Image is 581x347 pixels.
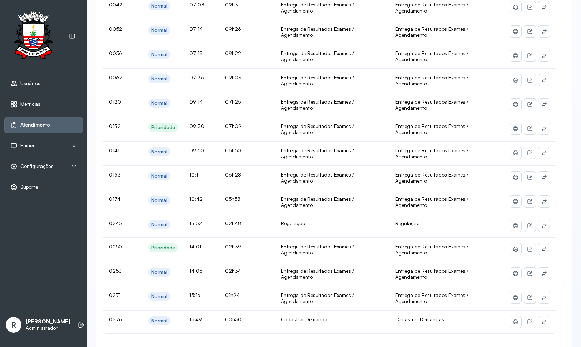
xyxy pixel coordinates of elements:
span: 13:52 [189,220,202,226]
span: Painéis [20,143,37,149]
span: 07:14 [189,26,203,32]
span: 0120 [109,99,121,105]
span: 0042 [109,1,123,8]
a: Usuários [10,80,77,87]
span: Entrega de Resultados Exames / Agendamento [395,99,468,111]
span: 01h24 [225,292,240,298]
div: Entrega de Resultados Exames / Agendamento [281,50,384,63]
span: Entrega de Resultados Exames / Agendamento [395,50,468,63]
a: Métricas [10,101,77,108]
span: 0276 [109,316,122,322]
span: 07:36 [189,74,204,80]
span: Usuários [20,80,40,86]
span: Regulação [395,220,419,226]
div: Regulação [281,220,384,227]
span: 0163 [109,172,121,178]
div: Entrega de Resultados Exames / Agendamento [281,26,384,38]
span: Entrega de Resultados Exames / Agendamento [395,268,468,280]
span: Cadastrar Demandas [395,316,444,322]
span: Entrega de Resultados Exames / Agendamento [395,172,468,184]
div: Entrega de Resultados Exames / Agendamento [281,172,384,184]
span: 07:18 [189,50,203,56]
p: Administrador [26,325,70,331]
div: Entrega de Resultados Exames / Agendamento [281,74,384,87]
span: 06h50 [225,147,241,153]
span: 10:11 [189,172,200,178]
span: Entrega de Resultados Exames / Agendamento [395,74,468,87]
span: 07h09 [225,123,242,129]
span: 09:30 [189,123,204,129]
span: 0056 [109,50,122,56]
span: 0132 [109,123,121,129]
span: 07:08 [189,1,204,8]
div: Entrega de Resultados Exames / Agendamento [281,123,384,135]
span: 07h25 [225,99,241,105]
div: Entrega de Resultados Exames / Agendamento [281,268,384,280]
span: Métricas [20,101,40,107]
div: Cadastrar Demandas [281,316,384,323]
span: 09h22 [225,50,241,56]
div: Normal [151,197,168,203]
div: Entrega de Resultados Exames / Agendamento [281,292,384,304]
span: 02h39 [225,243,241,249]
span: Entrega de Resultados Exames / Agendamento [395,26,468,38]
span: 05h58 [225,196,240,202]
span: Entrega de Resultados Exames / Agendamento [395,123,468,135]
div: Normal [151,51,168,58]
div: Entrega de Resultados Exames / Agendamento [281,196,384,208]
div: Normal [151,27,168,33]
span: Entrega de Resultados Exames / Agendamento [395,292,468,304]
p: [PERSON_NAME] [26,318,70,325]
div: Normal [151,293,168,299]
div: Normal [151,318,168,324]
div: Normal [151,76,168,82]
div: Entrega de Resultados Exames / Agendamento [281,243,384,256]
span: 0052 [109,26,122,32]
span: Entrega de Resultados Exames / Agendamento [395,1,468,14]
span: 15:49 [189,316,202,322]
span: 0174 [109,196,120,202]
span: 09h26 [225,26,241,32]
span: 00h50 [225,316,242,322]
span: 10:42 [189,196,203,202]
span: 09h31 [225,1,240,8]
span: Entrega de Resultados Exames / Agendamento [395,147,468,160]
div: Entrega de Resultados Exames / Agendamento [281,1,384,14]
div: Normal [151,173,168,179]
div: Entrega de Resultados Exames / Agendamento [281,99,384,111]
div: Normal [151,222,168,228]
span: 09:14 [189,99,203,105]
div: Prioridade [151,124,175,130]
span: 06h28 [225,172,241,178]
span: 15:16 [189,292,200,298]
span: 14:05 [189,268,202,274]
span: 02h34 [225,268,241,274]
span: 0062 [109,74,123,80]
span: Suporte [20,184,38,190]
span: 0271 [109,292,121,298]
span: 14:01 [189,243,201,249]
div: Entrega de Resultados Exames / Agendamento [281,147,384,160]
div: Normal [151,100,168,106]
div: Normal [151,3,168,9]
div: Normal [151,149,168,155]
span: Entrega de Resultados Exames / Agendamento [395,243,468,256]
span: 09h03 [225,74,242,80]
div: Normal [151,269,168,275]
span: 02h48 [225,220,241,226]
img: Logotipo do estabelecimento [8,11,59,61]
span: 09:50 [189,147,204,153]
a: Atendimento [10,122,77,129]
div: Prioridade [151,245,175,251]
span: Entrega de Resultados Exames / Agendamento [395,196,468,208]
span: 0146 [109,147,121,153]
span: 0250 [109,243,122,249]
span: Atendimento [20,122,50,128]
span: 0253 [109,268,122,274]
span: 0245 [109,220,122,226]
span: Configurações [20,163,54,169]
